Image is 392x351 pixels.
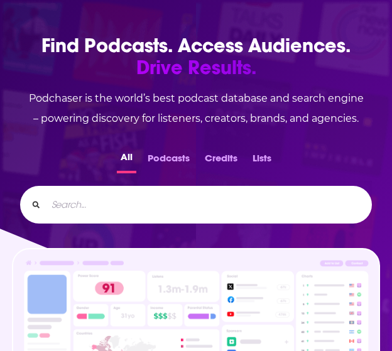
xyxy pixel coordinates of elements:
span: Drive Results. [20,57,372,78]
h1: Find Podcasts. Access Audiences. [20,35,372,78]
button: Credits [201,149,241,173]
button: Lists [249,149,275,173]
h2: Podchaser is the world’s best podcast database and search engine – powering discovery for listene... [20,89,372,129]
div: Search... [20,186,372,224]
input: Search... [46,195,361,215]
button: All [117,149,136,173]
button: Podcasts [144,149,193,173]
